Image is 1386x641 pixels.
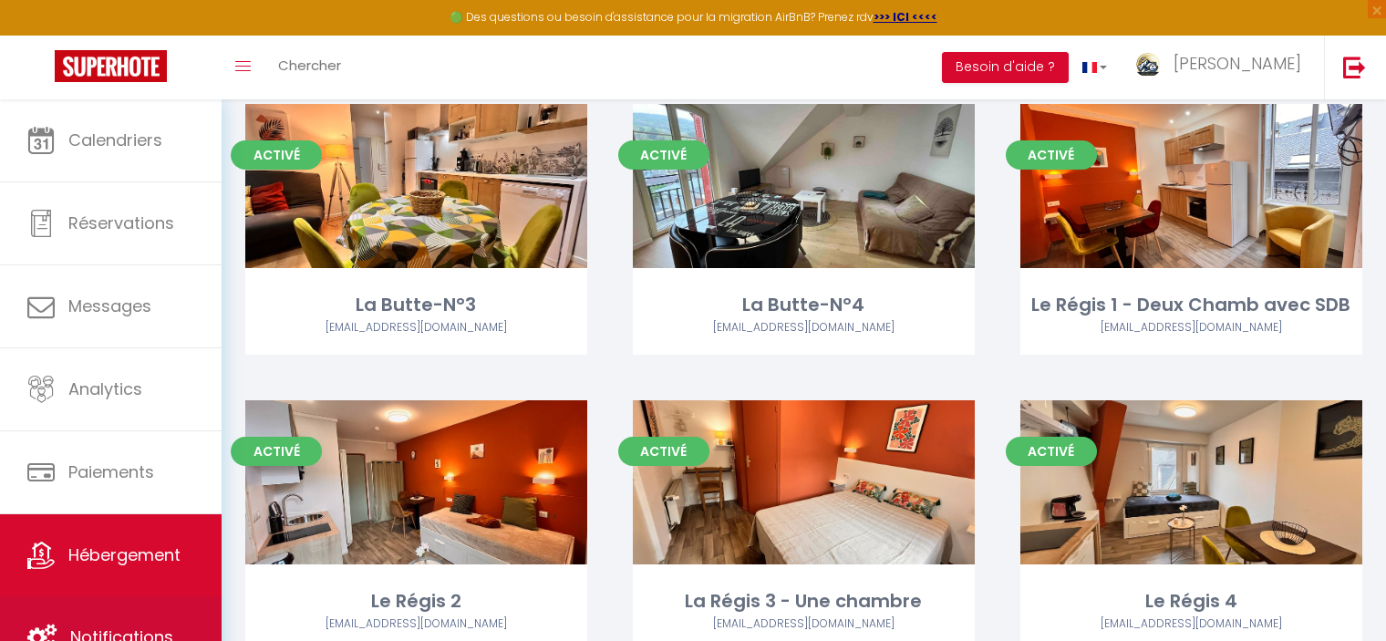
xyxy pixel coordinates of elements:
[1006,437,1097,466] span: Activé
[1006,140,1097,170] span: Activé
[68,460,154,483] span: Paiements
[633,319,975,336] div: Airbnb
[68,377,142,400] span: Analytics
[633,615,975,633] div: Airbnb
[942,52,1069,83] button: Besoin d'aide ?
[1174,52,1301,75] span: [PERSON_NAME]
[245,319,587,336] div: Airbnb
[633,291,975,319] div: La Butte-N°4
[68,543,181,566] span: Hébergement
[1343,56,1366,78] img: logout
[55,50,167,82] img: Super Booking
[68,295,151,317] span: Messages
[245,587,587,615] div: Le Régis 2
[633,587,975,615] div: La Régis 3 - Une chambre
[1020,291,1362,319] div: Le Régis 1 - Deux Chamb avec SDB
[618,140,709,170] span: Activé
[1020,319,1362,336] div: Airbnb
[68,212,174,234] span: Réservations
[1020,615,1362,633] div: Airbnb
[245,291,587,319] div: La Butte-N°3
[874,9,937,25] a: >>> ICI <<<<
[1121,36,1324,99] a: ... [PERSON_NAME]
[231,140,322,170] span: Activé
[278,56,341,75] span: Chercher
[68,129,162,151] span: Calendriers
[245,615,587,633] div: Airbnb
[264,36,355,99] a: Chercher
[1020,587,1362,615] div: Le Régis 4
[231,437,322,466] span: Activé
[1134,52,1162,77] img: ...
[618,437,709,466] span: Activé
